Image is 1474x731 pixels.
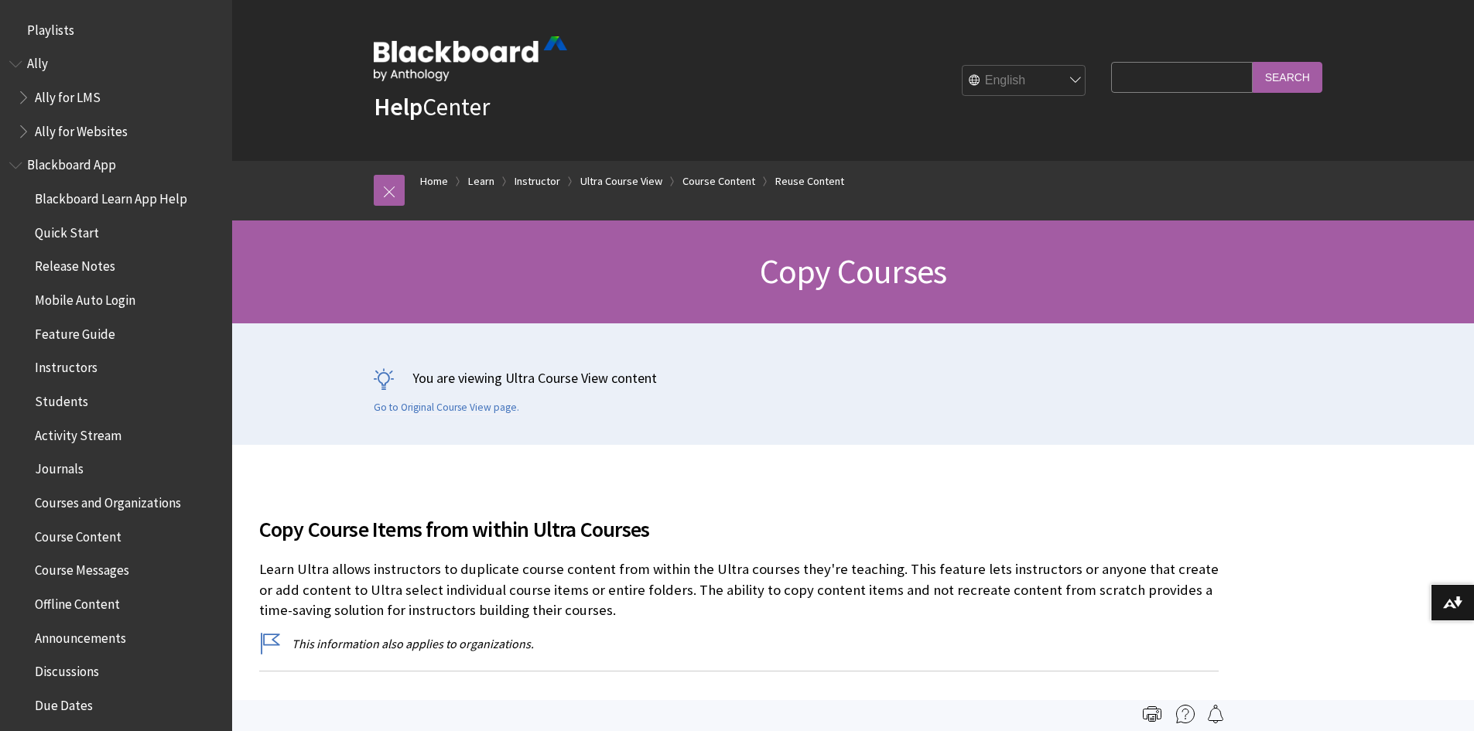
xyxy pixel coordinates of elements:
span: Discussions [35,658,99,679]
span: Offline Content [35,591,120,612]
span: Release Notes [35,254,115,275]
img: Print [1143,705,1161,723]
span: Copy Courses [760,250,946,292]
p: You are viewing Ultra Course View content [374,368,1333,388]
span: Journals [35,456,84,477]
img: Follow this page [1206,705,1225,723]
a: Go to Original Course View page. [374,401,519,415]
span: Due Dates [35,692,93,713]
span: Ally for LMS [35,84,101,105]
p: This information also applies to organizations. [259,635,1219,652]
span: Copy Course Items from within Ultra Courses [259,513,1219,545]
span: Blackboard App [27,152,116,173]
img: More help [1176,705,1195,723]
span: How to Copy Course Content [259,690,1219,722]
span: Blackboard Learn App Help [35,186,187,207]
p: Learn Ultra allows instructors to duplicate course content from within the Ultra courses they're ... [259,559,1219,620]
a: Course Content [682,172,755,191]
span: Playlists [27,17,74,38]
span: Quick Start [35,220,99,241]
a: Home [420,172,448,191]
span: Students [35,388,88,409]
a: HelpCenter [374,91,490,122]
span: Instructors [35,355,97,376]
a: Learn [468,172,494,191]
a: Ultra Course View [580,172,662,191]
strong: Help [374,91,422,122]
a: Reuse Content [775,172,844,191]
span: Courses and Organizations [35,490,181,511]
span: Activity Stream [35,422,121,443]
select: Site Language Selector [963,66,1086,97]
span: Announcements [35,625,126,646]
img: Blackboard by Anthology [374,36,567,81]
span: Ally [27,51,48,72]
span: Mobile Auto Login [35,287,135,308]
nav: Book outline for Anthology Ally Help [9,51,223,145]
span: Ally for Websites [35,118,128,139]
span: Feature Guide [35,321,115,342]
a: Instructor [515,172,560,191]
span: Course Messages [35,558,129,579]
span: Course Content [35,524,121,545]
nav: Book outline for Playlists [9,17,223,43]
input: Search [1253,62,1322,92]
